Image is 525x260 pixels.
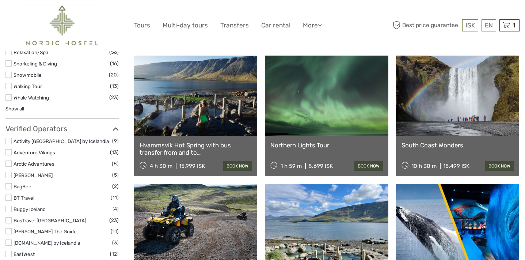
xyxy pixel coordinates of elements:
a: Hvammsvík Hot Spring with bus transfer from and to [GEOGRAPHIC_DATA] [140,142,252,157]
a: Tours [134,20,150,31]
a: Whale Watching [14,95,49,101]
a: Adventure Vikings [14,150,55,155]
a: book now [223,161,252,171]
span: (20) [109,71,119,79]
div: 15.499 ISK [443,163,469,169]
a: [PERSON_NAME] [14,172,53,178]
a: Transfers [220,20,249,31]
a: Multi-day tours [163,20,208,31]
a: Relaxation/Spa [14,49,48,55]
div: 15.999 ISK [179,163,205,169]
a: Buggy Iceland [14,206,46,212]
span: 1 h 59 m [281,163,302,169]
span: (16) [110,59,119,68]
a: [PERSON_NAME] The Guide [14,229,77,234]
span: (23) [109,216,119,225]
a: EastWest [14,251,35,257]
a: Snowmobile [14,72,42,78]
a: Walking Tour [14,83,42,89]
a: [DOMAIN_NAME] by Icelandia [14,240,80,246]
span: 1 [511,22,516,29]
a: BusTravel [GEOGRAPHIC_DATA] [14,218,86,223]
a: South Coast Wonders [402,142,514,149]
span: (9) [112,137,119,145]
a: Snorkeling & Diving [14,61,57,67]
span: (23) [109,93,119,102]
span: (8) [112,159,119,168]
span: (11) [111,227,119,235]
a: BagBee [14,184,31,189]
span: 4 h 30 m [150,163,172,169]
span: (11) [111,193,119,202]
a: More [303,20,322,31]
span: (56) [109,48,119,56]
a: Show all [5,106,24,112]
h3: Verified Operators [5,124,119,133]
div: 8.699 ISK [308,163,333,169]
div: EN [482,19,496,31]
span: ISK [465,22,475,29]
span: (5) [112,171,119,179]
span: (13) [110,82,119,90]
span: 10 h 30 m [411,163,437,169]
span: (3) [112,238,119,247]
span: (12) [110,250,119,258]
a: book now [485,161,514,171]
span: (4) [113,205,119,213]
img: 2454-61f15230-a6bf-4303-aa34-adabcbdb58c5_logo_big.png [26,5,98,45]
a: Activity [GEOGRAPHIC_DATA] by Icelandia [14,138,109,144]
a: book now [354,161,383,171]
a: Arctic Adventures [14,161,54,167]
p: We're away right now. Please check back later! [10,13,83,19]
span: (2) [112,182,119,191]
button: Open LiveChat chat widget [84,11,93,20]
a: BT Travel [14,195,34,201]
span: (13) [110,148,119,157]
a: Car rental [261,20,290,31]
a: Northern Lights Tour [270,142,383,149]
span: Best price guarantee [391,19,460,31]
